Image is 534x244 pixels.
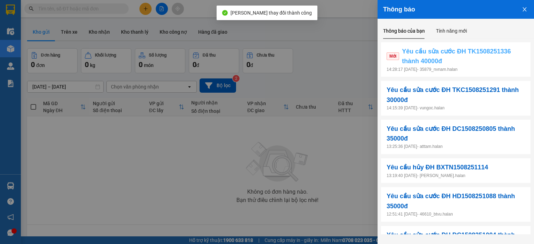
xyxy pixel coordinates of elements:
div: Tính năng mới [436,27,467,35]
span: Mới [387,52,399,60]
p: 12:51:41 [DATE] - 46610_btvu.halan [387,211,525,218]
span: Yêu cầu sửa cước ĐH TKC1508251291 thành 30000đ [387,85,525,105]
span: close [522,7,527,12]
div: Thông báo [383,6,528,13]
span: Yêu cầu hủy ĐH BXTN1508251114 [387,162,488,172]
p: 13:25:36 [DATE] - atttam.halan [387,143,525,150]
span: Yêu cầu sửa cước ĐH DC1508250805 thành 35000đ [387,124,525,144]
span: check-circle [222,10,228,16]
span: [PERSON_NAME] thay đổi thành công [230,10,312,16]
p: 14:28:17 [DATE] - 35879_nvnam.halan [387,66,525,73]
span: Yêu cầu sửa cước ĐH HD1508251088 thành 35000đ [387,191,525,211]
p: 14:15:39 [DATE] - vungoc.halan [387,105,525,111]
div: Thông báo của bạn [383,27,425,35]
p: 13:19:40 [DATE] - [PERSON_NAME].halan [387,173,525,179]
span: Yêu cầu sửa cước ĐH TK1508251336 thành 40000đ [402,47,525,66]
